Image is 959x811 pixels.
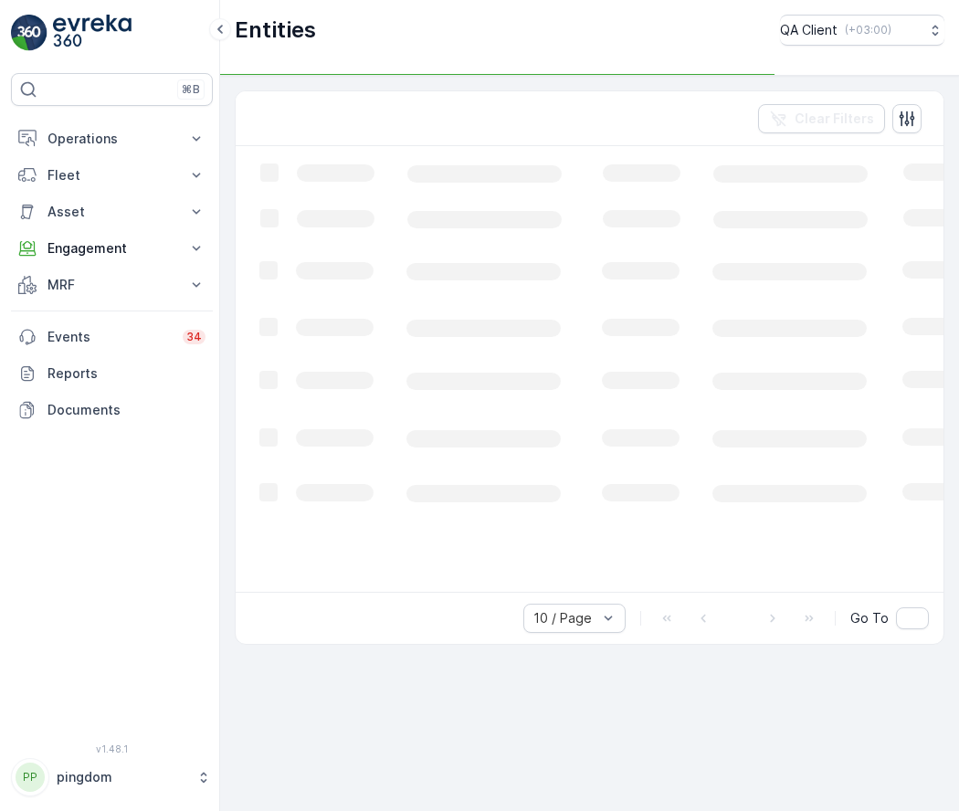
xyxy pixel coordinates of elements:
[47,328,172,346] p: Events
[795,110,874,128] p: Clear Filters
[11,319,213,355] a: Events34
[47,276,176,294] p: MRF
[57,768,187,786] p: pingdom
[11,15,47,51] img: logo
[16,763,45,792] div: PP
[235,16,316,45] p: Entities
[845,23,891,37] p: ( +03:00 )
[11,392,213,428] a: Documents
[11,355,213,392] a: Reports
[11,743,213,754] span: v 1.48.1
[47,364,205,383] p: Reports
[11,230,213,267] button: Engagement
[11,194,213,230] button: Asset
[11,267,213,303] button: MRF
[186,330,202,344] p: 34
[47,239,176,258] p: Engagement
[780,21,838,39] p: QA Client
[850,609,889,627] span: Go To
[11,157,213,194] button: Fleet
[53,15,132,51] img: logo_light-DOdMpM7g.png
[47,401,205,419] p: Documents
[47,130,176,148] p: Operations
[758,104,885,133] button: Clear Filters
[47,166,176,184] p: Fleet
[182,82,200,97] p: ⌘B
[47,203,176,221] p: Asset
[11,121,213,157] button: Operations
[780,15,944,46] button: QA Client(+03:00)
[11,758,213,796] button: PPpingdom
